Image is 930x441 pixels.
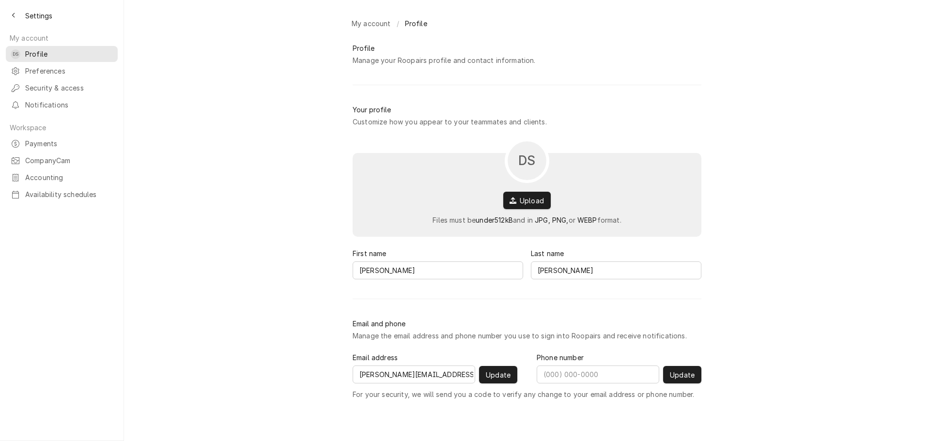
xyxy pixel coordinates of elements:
[25,83,113,93] span: Security & access
[353,248,387,259] label: First name
[6,46,118,62] a: DSDavid Silvestre's AvatarProfile
[353,365,475,383] input: Email address
[353,43,374,53] div: Profile
[25,172,113,182] span: Accounting
[668,370,697,380] span: Update
[353,117,547,127] div: Customize how you appear to your teammates and clients.
[353,319,405,329] div: Email and phone
[537,352,584,363] label: Phone number
[353,105,391,115] div: Your profile
[505,138,549,183] button: DS
[6,97,118,113] a: Notifications
[6,63,118,79] a: Preferences
[353,261,523,279] input: First name
[531,248,564,259] label: Last name
[663,366,701,383] button: Update
[353,55,535,65] div: Manage your Roopairs profile and contact information.
[25,155,113,166] span: CompanyCam
[353,389,694,399] span: For your security, we will send you a code to verify any change to your email address or phone nu...
[405,18,427,29] span: Profile
[484,370,512,380] span: Update
[401,15,431,31] a: Profile
[6,186,118,202] a: Availability schedules
[531,261,701,279] input: Last name
[6,80,118,96] a: Security & access
[25,138,113,149] span: Payments
[397,18,399,29] span: /
[535,216,568,224] span: JPG, PNG,
[6,136,118,152] a: Payments
[25,66,113,76] span: Preferences
[353,352,398,363] label: Email address
[476,216,513,224] span: under 512 kB
[6,152,118,168] a: CompanyCam
[11,49,20,59] div: DS
[25,189,113,199] span: Availability schedules
[6,169,118,185] a: Accounting
[25,49,113,59] span: Profile
[25,100,113,110] span: Notifications
[11,49,20,59] div: David Silvestre's Avatar
[577,216,597,224] span: WEBP
[25,11,52,21] span: Settings
[479,366,517,383] button: Update
[503,192,551,209] button: Upload
[537,365,659,383] input: Phone number
[433,215,621,225] div: Files must be and in or format.
[518,196,546,206] span: Upload
[353,331,687,341] div: Manage the email address and phone number you use to sign into Roopairs and receive notifications.
[6,8,21,23] button: Back to previous page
